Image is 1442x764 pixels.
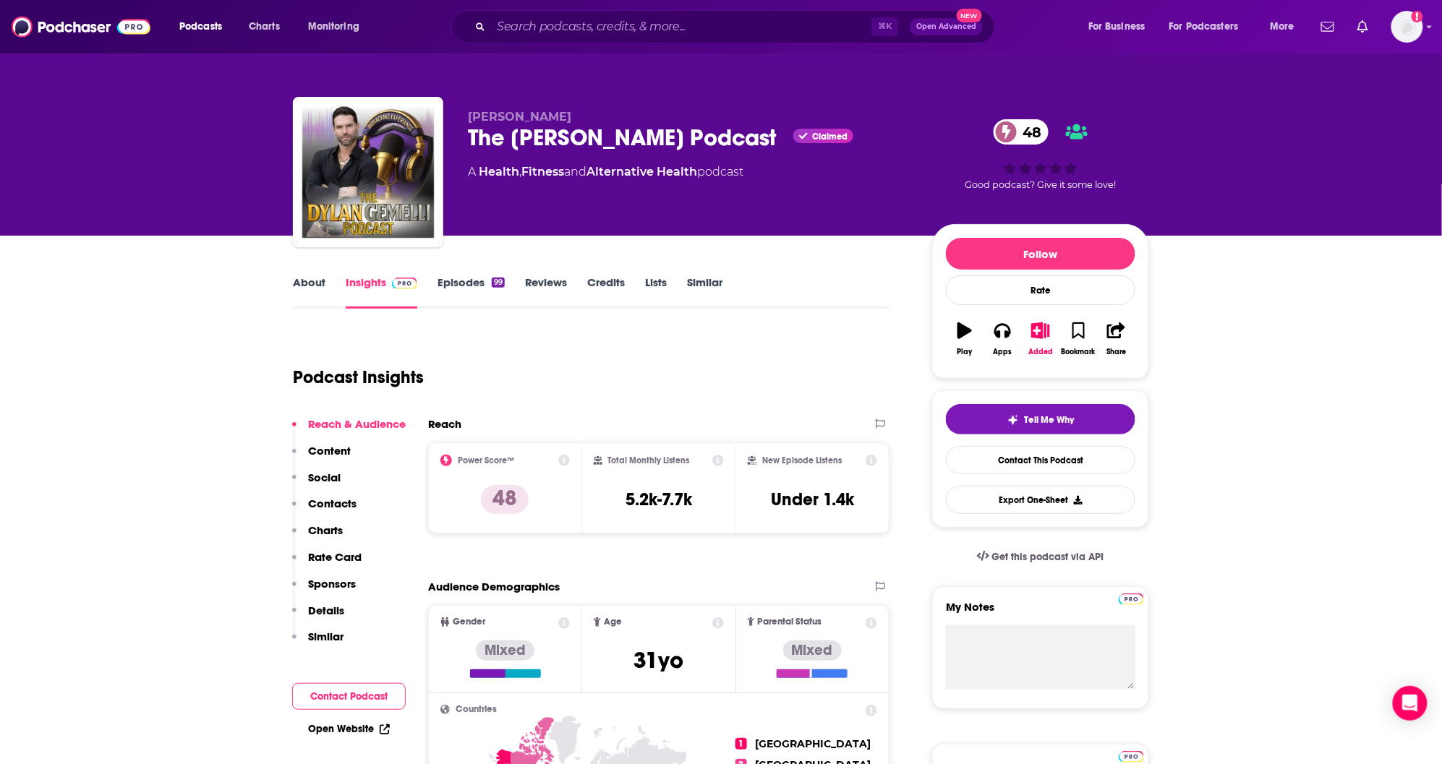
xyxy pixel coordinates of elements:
[1008,119,1049,145] span: 48
[1088,17,1146,37] span: For Business
[481,485,529,514] p: 48
[965,179,1117,190] span: Good podcast? Give it some love!
[1106,348,1126,356] div: Share
[292,683,406,710] button: Contact Podcast
[519,165,521,179] span: ,
[296,100,440,244] a: The Dylan Gemelli Podcast
[468,110,571,124] span: [PERSON_NAME]
[1028,348,1053,356] div: Added
[1078,15,1164,38] button: open menu
[292,417,406,444] button: Reach & Audience
[946,275,1135,305] div: Rate
[1119,751,1144,763] img: Podchaser Pro
[1059,313,1097,365] button: Bookmark
[586,165,697,179] a: Alternative Health
[735,738,747,750] span: 1
[292,497,357,523] button: Contacts
[757,617,822,627] span: Parental Status
[239,15,289,38] a: Charts
[292,471,341,497] button: Social
[476,640,534,661] div: Mixed
[1270,17,1294,37] span: More
[298,15,378,38] button: open menu
[994,119,1049,145] a: 48
[308,471,341,484] p: Social
[1391,11,1423,43] span: Logged in as megcassidy
[762,455,842,465] h2: New Episode Listens
[608,455,690,465] h2: Total Monthly Listens
[521,165,564,179] a: Fitness
[1412,11,1423,22] svg: Add a profile image
[308,723,390,735] a: Open Website
[587,275,625,309] a: Credits
[771,489,854,510] h3: Under 1.4k
[645,275,667,309] a: Lists
[946,446,1135,474] a: Contact This Podcast
[1007,414,1019,426] img: tell me why sparkle
[346,275,417,309] a: InsightsPodchaser Pro
[1025,414,1075,426] span: Tell Me Why
[633,646,683,674] span: 31 yo
[308,17,359,37] span: Monitoring
[946,600,1135,625] label: My Notes
[984,313,1021,365] button: Apps
[456,705,497,714] span: Countries
[957,348,973,356] div: Play
[1393,686,1428,721] div: Open Intercom Messenger
[308,444,351,458] p: Content
[783,640,842,661] div: Mixed
[1260,15,1313,38] button: open menu
[1315,14,1340,39] a: Show notifications dropdown
[564,165,586,179] span: and
[1022,313,1059,365] button: Added
[458,455,514,465] h2: Power Score™
[626,489,692,510] h3: 5.2k-7.7k
[525,275,567,309] a: Reviews
[965,539,1116,575] a: Get this podcast via API
[957,9,983,22] span: New
[1160,15,1260,38] button: open menu
[871,17,898,36] span: ⌘ K
[1098,313,1135,365] button: Share
[292,630,344,656] button: Similar
[1169,17,1239,37] span: For Podcasters
[1119,593,1144,605] img: Podchaser Pro
[308,550,362,564] p: Rate Card
[1391,11,1423,43] img: User Profile
[916,23,976,30] span: Open Advanced
[932,110,1149,199] div: 48Good podcast? Give it some love!
[292,523,343,550] button: Charts
[308,630,344,643] p: Similar
[479,165,519,179] a: Health
[910,18,983,35] button: Open AdvancedNew
[292,550,362,577] button: Rate Card
[428,580,560,593] h2: Audience Demographics
[946,486,1135,514] button: Export One-Sheet
[1352,14,1374,39] a: Show notifications dropdown
[994,348,1012,356] div: Apps
[292,604,344,630] button: Details
[453,617,485,627] span: Gender
[946,404,1135,434] button: tell me why sparkleTell Me Why
[292,444,351,471] button: Content
[392,278,417,289] img: Podchaser Pro
[1119,591,1144,605] a: Pro website
[438,275,505,309] a: Episodes99
[604,617,622,627] span: Age
[1062,348,1096,356] div: Bookmark
[169,15,241,38] button: open menu
[491,15,871,38] input: Search podcasts, credits, & more...
[1119,749,1144,763] a: Pro website
[428,417,461,431] h2: Reach
[293,366,424,388] h1: Podcast Insights
[946,238,1135,270] button: Follow
[293,275,325,309] a: About
[1391,11,1423,43] button: Show profile menu
[756,737,871,750] span: [GEOGRAPHIC_DATA]
[468,163,743,181] div: A podcast
[12,13,150,40] img: Podchaser - Follow, Share and Rate Podcasts
[308,604,344,617] p: Details
[492,278,505,288] div: 99
[946,313,984,365] button: Play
